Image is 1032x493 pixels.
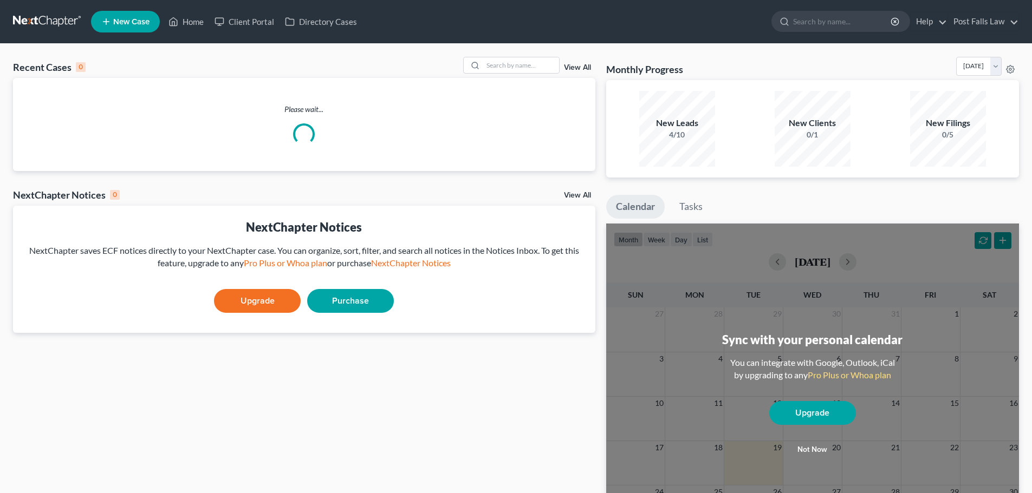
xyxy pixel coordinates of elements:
[808,370,891,380] a: Pro Plus or Whoa plan
[910,117,986,129] div: New Filings
[371,258,451,268] a: NextChapter Notices
[214,289,301,313] a: Upgrade
[769,401,856,425] a: Upgrade
[722,331,903,348] div: Sync with your personal calendar
[769,439,856,461] button: Not now
[564,64,591,71] a: View All
[910,129,986,140] div: 0/5
[163,12,209,31] a: Home
[606,63,683,76] h3: Monthly Progress
[22,245,587,269] div: NextChapter saves ECF notices directly to your NextChapter case. You can organize, sort, filter, ...
[948,12,1018,31] a: Post Falls Law
[606,195,665,219] a: Calendar
[483,57,559,73] input: Search by name...
[13,188,120,201] div: NextChapter Notices
[209,12,280,31] a: Client Portal
[911,12,947,31] a: Help
[639,117,715,129] div: New Leads
[564,192,591,199] a: View All
[244,258,327,268] a: Pro Plus or Whoa plan
[13,104,595,115] p: Please wait...
[13,61,86,74] div: Recent Cases
[670,195,712,219] a: Tasks
[22,219,587,235] div: NextChapter Notices
[280,12,362,31] a: Directory Cases
[307,289,394,313] a: Purchase
[726,357,899,382] div: You can integrate with Google, Outlook, iCal by upgrading to any
[793,11,892,31] input: Search by name...
[775,129,851,140] div: 0/1
[113,18,150,26] span: New Case
[76,62,86,72] div: 0
[639,129,715,140] div: 4/10
[110,190,120,200] div: 0
[775,117,851,129] div: New Clients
